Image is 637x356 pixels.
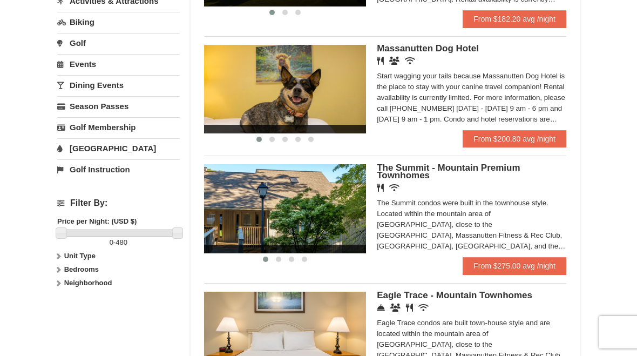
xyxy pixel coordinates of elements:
a: Events [57,54,180,74]
i: Restaurant [406,304,413,312]
span: Eagle Trace - Mountain Townhomes [377,290,532,300]
a: Dining Events [57,75,180,95]
a: Golf [57,33,180,53]
strong: Price per Night: (USD $) [57,217,137,225]
a: Season Passes [57,96,180,116]
i: Banquet Facilities [389,57,399,65]
a: From $182.20 avg /night [463,10,566,28]
i: Concierge Desk [377,304,385,312]
a: From $275.00 avg /night [463,257,566,274]
a: Golf Membership [57,117,180,137]
span: 0 [110,238,113,246]
strong: Bedrooms [64,265,99,273]
span: 480 [116,238,127,246]
strong: Unit Type [64,252,96,260]
label: - [57,237,180,248]
i: Wireless Internet (free) [418,304,429,312]
span: Massanutten Dog Hotel [377,43,479,53]
a: [GEOGRAPHIC_DATA] [57,138,180,158]
h4: Filter By: [57,198,180,208]
i: Restaurant [377,57,384,65]
a: Biking [57,12,180,32]
i: Conference Facilities [390,304,401,312]
i: Restaurant [377,184,384,192]
i: Wireless Internet (free) [405,57,415,65]
a: From $200.80 avg /night [463,130,566,147]
div: The Summit condos were built in the townhouse style. Located within the mountain area of [GEOGRAP... [377,198,566,252]
span: The Summit - Mountain Premium Townhomes [377,163,520,180]
i: Wireless Internet (free) [389,184,399,192]
strong: Neighborhood [64,279,112,287]
div: Start wagging your tails because Massanutten Dog Hotel is the place to stay with your canine trav... [377,71,566,125]
a: Golf Instruction [57,159,180,179]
